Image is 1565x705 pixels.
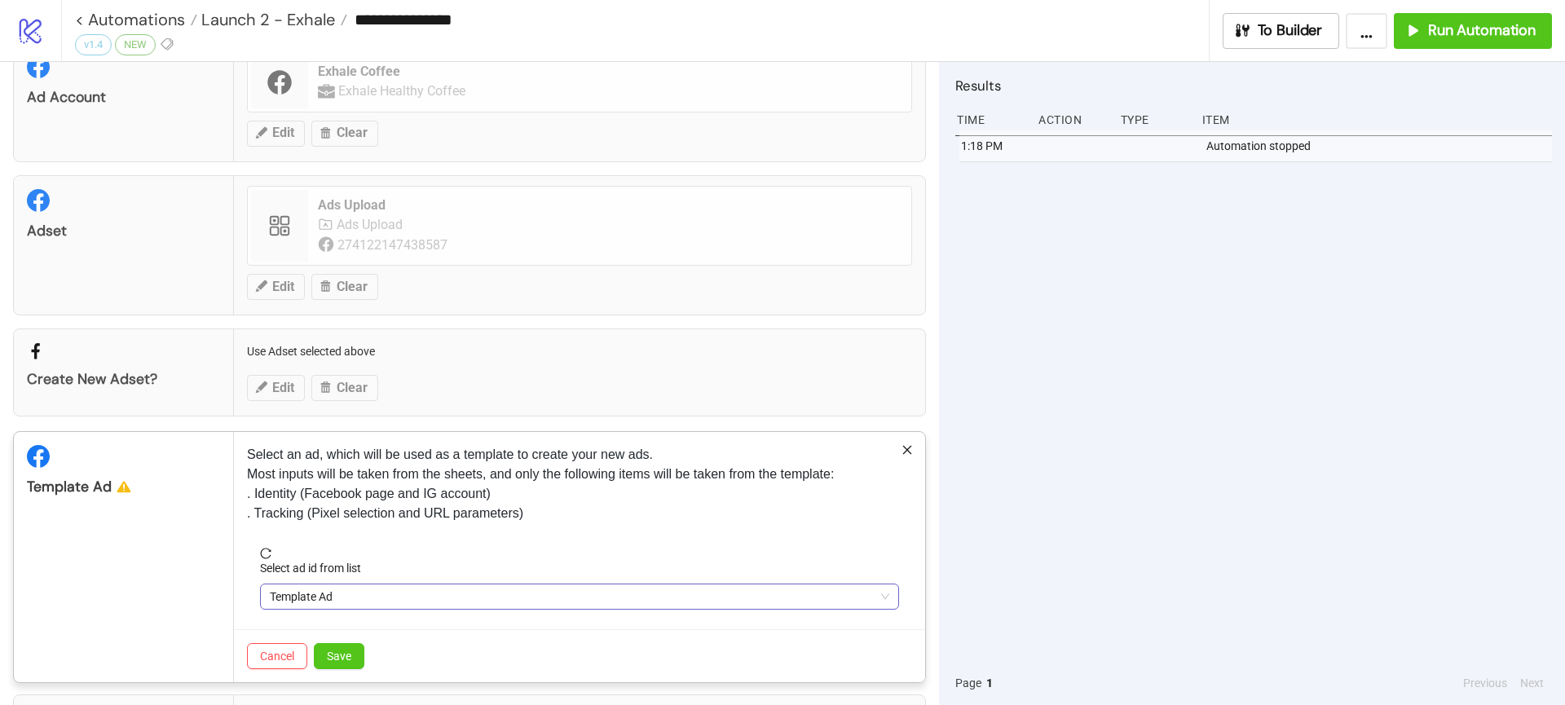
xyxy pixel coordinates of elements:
div: Template Ad [27,478,220,496]
button: ... [1346,13,1387,49]
a: < Automations [75,11,197,28]
button: Previous [1458,674,1512,692]
div: Action [1037,104,1107,135]
p: Select an ad, which will be used as a template to create your new ads. Most inputs will be taken ... [247,445,912,523]
span: Template Ad [270,584,889,609]
button: 1 [981,674,998,692]
div: Type [1119,104,1189,135]
span: Page [955,674,981,692]
label: Select ad id from list [260,559,372,577]
button: Save [314,643,364,669]
div: v1.4 [75,34,112,55]
div: Time [955,104,1025,135]
div: Automation stopped [1205,130,1556,161]
div: 1:18 PM [959,130,1029,161]
span: To Builder [1258,21,1323,40]
span: close [902,444,913,456]
span: Run Automation [1428,21,1536,40]
span: Cancel [260,650,294,663]
div: NEW [115,34,156,55]
button: To Builder [1223,13,1340,49]
h2: Results [955,75,1552,96]
span: Save [327,650,351,663]
div: Item [1201,104,1552,135]
span: Launch 2 - Exhale [197,9,335,30]
button: Next [1515,674,1549,692]
button: Run Automation [1394,13,1552,49]
button: Cancel [247,643,307,669]
a: Launch 2 - Exhale [197,11,347,28]
span: reload [260,548,899,559]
